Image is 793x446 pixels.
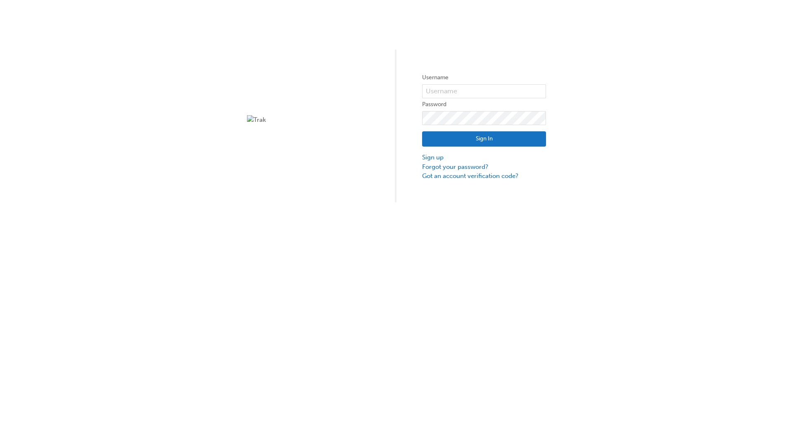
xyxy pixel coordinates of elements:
[422,73,546,83] label: Username
[422,100,546,109] label: Password
[422,171,546,181] a: Got an account verification code?
[422,84,546,98] input: Username
[422,131,546,147] button: Sign In
[422,162,546,172] a: Forgot your password?
[422,153,546,162] a: Sign up
[247,115,371,125] img: Trak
